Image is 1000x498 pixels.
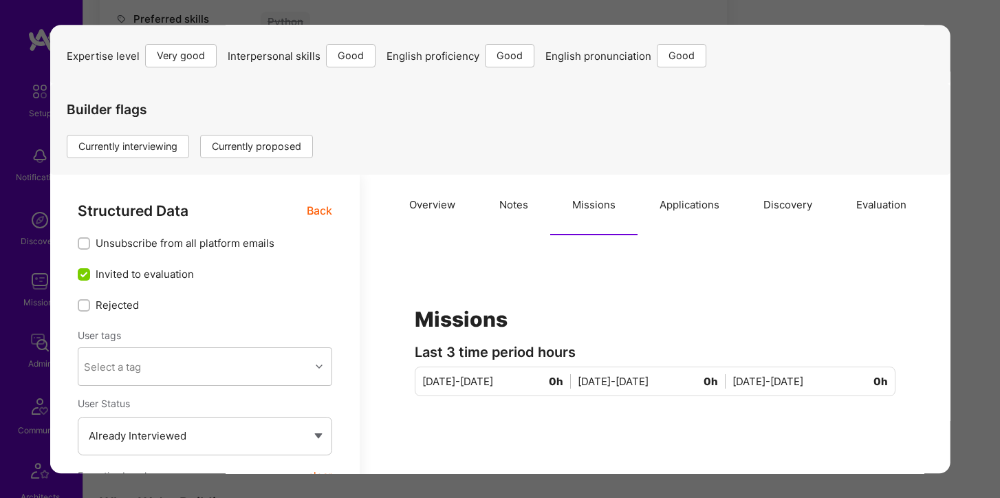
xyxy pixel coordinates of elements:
div: [DATE]-[DATE] [577,375,732,389]
span: Structured Data [78,203,188,220]
button: clear [308,464,332,488]
div: Good [326,45,376,68]
span: Interpersonal skills [228,49,320,63]
div: Currently proposed [200,136,313,159]
div: Good [657,45,706,68]
i: icon Chevron [316,364,323,371]
span: English proficiency [387,49,479,63]
div: Last 3 time period hours [415,346,895,360]
span: Unsubscribe from all platform emails [96,237,274,251]
span: Expertise level [67,49,140,63]
label: User tags [78,329,121,343]
span: Invited to evaluation [96,268,194,282]
span: Back [307,203,332,220]
h4: Builder flags [67,102,324,118]
div: Good [485,45,534,68]
img: caret [314,433,323,439]
div: modal [50,25,950,473]
button: Overview [387,175,477,236]
span: Rejected [96,299,139,313]
span: English pronunciation [545,49,651,63]
div: Select a tag [83,360,140,374]
button: Missions [550,175,638,236]
div: [DATE]-[DATE] [422,375,578,389]
span: 0h [873,375,887,389]
span: Expertise Level [78,464,146,488]
span: User Status [78,398,130,410]
h1: Missions [415,307,895,332]
span: 0h [548,375,570,389]
span: 0h [704,375,726,389]
button: Applications [638,175,741,236]
div: Very good [145,45,217,68]
span: Already Interviewed [89,430,186,443]
div: [DATE]-[DATE] [732,375,888,389]
button: Discovery [741,175,834,236]
div: Currently interviewing [67,136,189,159]
button: Evaluation [834,175,928,236]
button: Notes [477,175,550,236]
